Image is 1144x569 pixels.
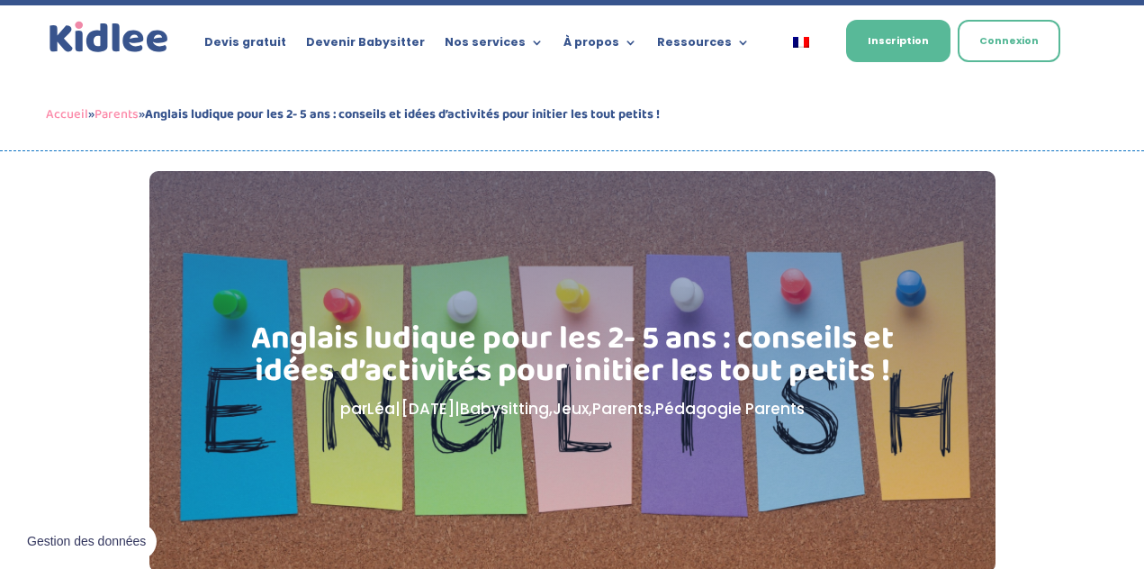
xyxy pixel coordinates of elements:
a: Jeux [553,398,589,420]
a: Devenir Babysitter [306,36,425,56]
a: Kidlee Logo [46,18,172,57]
a: Parents [95,104,139,125]
a: Parents [592,398,652,420]
span: Gestion des données [27,534,146,550]
img: Français [793,37,809,48]
h1: Anglais ludique pour les 2- 5 ans : conseils et idées d’activités pour initier les tout petits ! [239,322,905,396]
button: Gestion des données [16,523,157,561]
span: [DATE] [401,398,455,420]
a: Devis gratuit [204,36,286,56]
strong: Anglais ludique pour les 2- 5 ans : conseils et idées d’activités pour initier les tout petits ! [145,104,660,125]
p: par | | , , , [239,396,905,422]
a: Connexion [958,20,1060,62]
a: Babysitting [460,398,549,420]
a: Accueil [46,104,88,125]
a: Ressources [657,36,750,56]
a: Léa [367,398,395,420]
img: logo_kidlee_bleu [46,18,172,57]
a: Nos services [445,36,544,56]
a: Inscription [846,20,950,62]
a: Pédagogie Parents [655,398,805,420]
a: À propos [563,36,637,56]
span: » » [46,104,660,125]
